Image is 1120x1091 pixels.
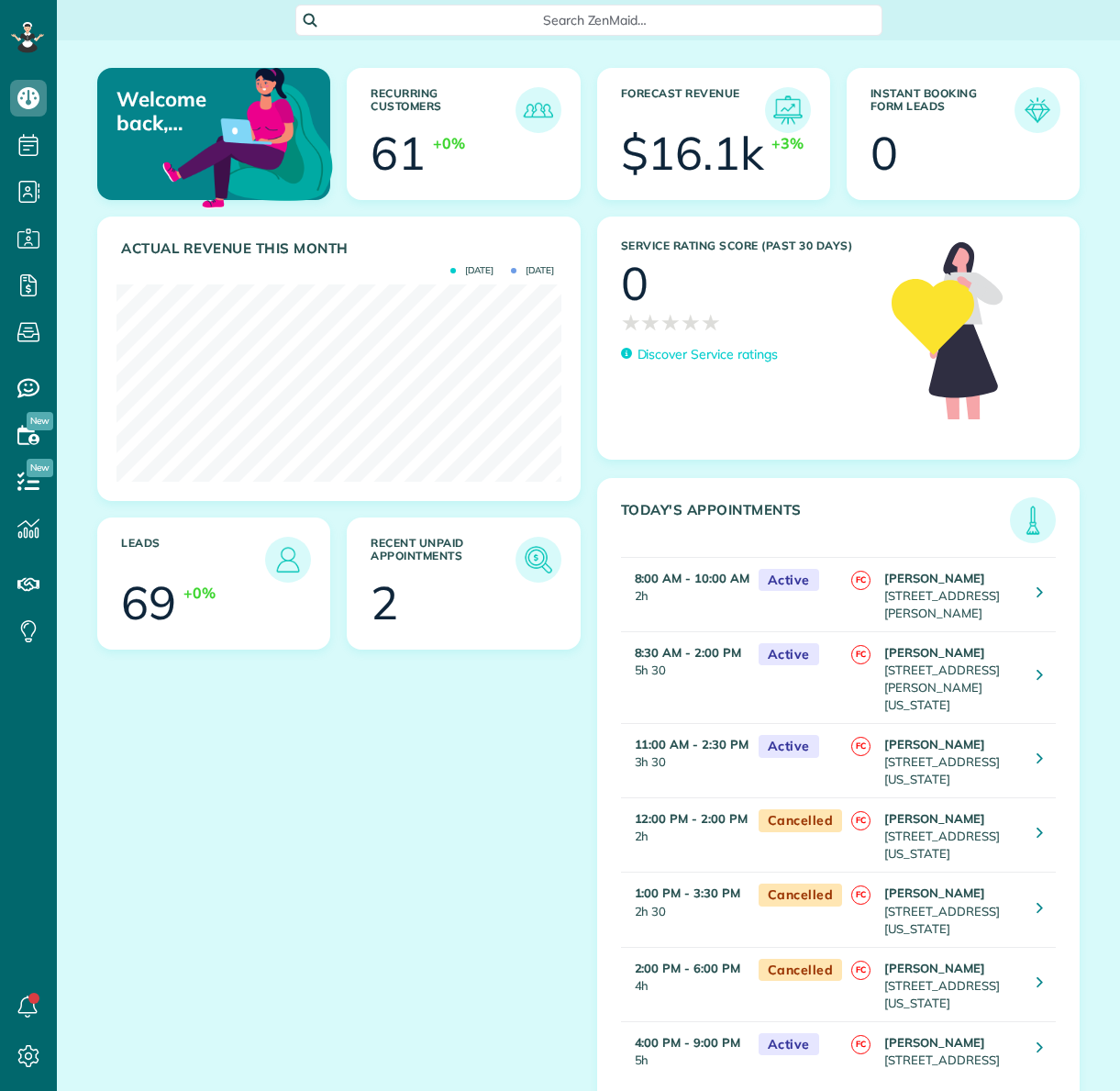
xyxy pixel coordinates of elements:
[759,884,843,907] span: Cancelled
[520,541,557,578] img: icon_unpaid_appointments-47b8ce3997adf2238b356f14209ab4cced10bd1f174958f3ca8f1d0dd7fffeee.png
[371,537,515,583] h3: Recent unpaid appointments
[681,306,701,339] span: ★
[520,92,557,128] img: icon_recurring_customers-cf858462ba22bcd05b5a5880d41d6543d210077de5bb9ebc9590e49fd87d84ed.png
[880,724,1023,798] td: [STREET_ADDRESS][US_STATE]
[1015,502,1051,539] img: icon_todays_appointments-901f7ab196bb0bea1936b74009e4eb5ffbc2d2711fa7634e0d609ed5ef32b18b.png
[621,947,749,1021] td: 4h
[884,961,985,975] strong: [PERSON_NAME]
[759,1033,819,1056] span: Active
[121,240,561,257] h3: Actual Revenue this month
[621,130,765,176] div: $16.1k
[880,631,1023,723] td: [STREET_ADDRESS][PERSON_NAME][US_STATE]
[851,811,870,830] span: FC
[759,809,843,832] span: Cancelled
[27,412,53,430] span: New
[270,541,306,578] img: icon_leads-1bed01f49abd5b7fead27621c3d59655bb73ed531f8eeb49469d10e621d6b896.png
[433,133,465,154] div: +0%
[884,1035,985,1050] strong: [PERSON_NAME]
[851,737,870,756] span: FC
[880,798,1023,873] td: [STREET_ADDRESS][US_STATE]
[851,961,870,980] span: FC
[621,239,874,252] h3: Service Rating score (past 30 days)
[621,631,749,723] td: 5h 30
[371,87,515,133] h3: Recurring Customers
[450,266,493,275] span: [DATE]
[640,306,660,339] span: ★
[884,737,985,751] strong: [PERSON_NAME]
[371,130,426,176] div: 61
[884,571,985,585] strong: [PERSON_NAME]
[851,1035,870,1054] span: FC
[851,885,870,905] span: FC
[771,133,804,154] div: +3%
[121,580,176,626] div: 69
[884,885,985,900] strong: [PERSON_NAME]
[635,811,748,826] strong: 12:00 PM - 2:00 PM
[27,459,53,477] span: New
[635,1035,740,1050] strong: 4:00 PM - 9:00 PM
[759,959,843,982] span: Cancelled
[880,873,1023,947] td: [STREET_ADDRESS][US_STATE]
[870,87,1015,133] h3: Instant Booking Form Leads
[371,580,398,626] div: 2
[621,1021,749,1078] td: 5h
[621,306,641,339] span: ★
[635,961,740,975] strong: 2:00 PM - 6:00 PM
[116,87,253,136] p: Welcome back, [PERSON_NAME] AND [PERSON_NAME]!
[621,873,749,947] td: 2h 30
[621,557,749,631] td: 2h
[635,737,749,751] strong: 11:00 AM - 2:30 PM
[1019,92,1056,128] img: icon_form_leads-04211a6a04a5b2264e4ee56bc0799ec3eb69b7e499cbb523a139df1d13a81ae0.png
[621,798,749,873] td: 2h
[511,266,554,275] span: [DATE]
[121,537,265,583] h3: Leads
[159,47,337,225] img: dashboard_welcome-42a62b7d889689a78055ac9021e634bf52bae3f8056760290aed330b23ab8690.png
[621,724,749,798] td: 3h 30
[638,345,778,364] p: Discover Service ratings
[770,92,806,128] img: icon_forecast_revenue-8c13a41c7ed35a8dcfafea3cbb826a0462acb37728057bba2d056411b612bbbe.png
[621,87,765,133] h3: Forecast Revenue
[759,569,819,592] span: Active
[759,735,819,758] span: Active
[635,645,741,660] strong: 8:30 AM - 2:00 PM
[884,811,985,826] strong: [PERSON_NAME]
[884,645,985,660] strong: [PERSON_NAME]
[621,261,649,306] div: 0
[621,345,778,364] a: Discover Service ratings
[880,557,1023,631] td: [STREET_ADDRESS][PERSON_NAME]
[851,571,870,590] span: FC
[759,643,819,666] span: Active
[635,571,749,585] strong: 8:00 AM - 10:00 AM
[660,306,681,339] span: ★
[851,645,870,664] span: FC
[635,885,740,900] strong: 1:00 PM - 3:30 PM
[701,306,721,339] span: ★
[880,1021,1023,1078] td: [STREET_ADDRESS]
[880,947,1023,1021] td: [STREET_ADDRESS][US_STATE]
[183,583,216,604] div: +0%
[621,502,1011,543] h3: Today's Appointments
[870,130,898,176] div: 0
